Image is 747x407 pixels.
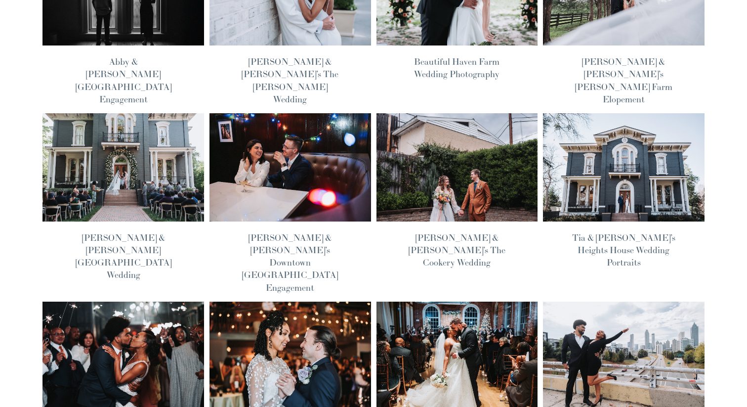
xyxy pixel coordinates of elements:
a: [PERSON_NAME] & [PERSON_NAME]’s Downtown [GEOGRAPHIC_DATA] Engagement [242,232,338,293]
a: [PERSON_NAME] & [PERSON_NAME]’s The Cookery Wedding [409,232,505,268]
a: [PERSON_NAME] & [PERSON_NAME][GEOGRAPHIC_DATA] Wedding [76,232,171,281]
a: Abby & [PERSON_NAME][GEOGRAPHIC_DATA] Engagement [76,56,171,105]
img: Chantel &amp; James’ Heights House Hotel Wedding [42,113,205,222]
img: Lorena &amp; Tom’s Downtown Durham Engagement [208,113,372,222]
a: Tia & [PERSON_NAME]’s Heights House Wedding Portraits [572,232,675,268]
img: Tia &amp; Obinna’s Heights House Wedding Portraits [542,113,705,222]
a: [PERSON_NAME] & [PERSON_NAME]’s [PERSON_NAME] Farm Elopement [575,56,672,105]
img: Jacqueline &amp; Timo’s The Cookery Wedding [375,113,539,222]
a: Beautiful Haven Farm Wedding Photography [414,56,499,80]
a: [PERSON_NAME] & [PERSON_NAME]’s The [PERSON_NAME] Wedding [242,56,338,105]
